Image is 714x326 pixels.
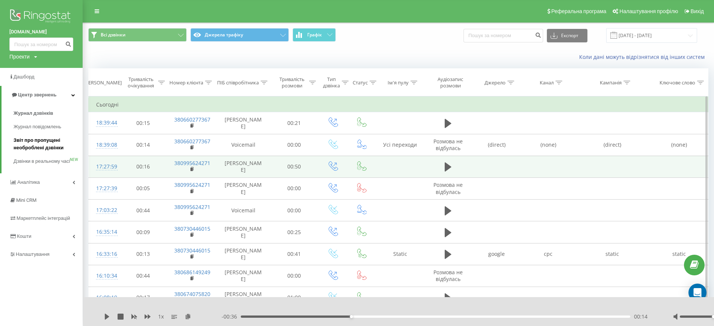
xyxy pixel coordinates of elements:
[16,197,36,203] span: Mini CRM
[270,287,318,308] td: 01:00
[350,315,353,318] div: Accessibility label
[217,134,270,156] td: Voicemail
[432,76,469,89] div: Аудіозапис розмови
[17,179,40,185] span: Аналiтика
[691,8,704,14] span: Вихід
[270,134,318,156] td: 00:00
[174,181,210,188] a: 380995624271
[169,80,203,86] div: Номер клієнта
[9,28,73,36] a: [DOMAIN_NAME]
[433,269,463,282] span: Розмова не відбулась
[217,80,259,86] div: ПІБ співробітника
[119,221,167,243] td: 00:09
[119,243,167,265] td: 00:13
[660,80,695,86] div: Ключове слово
[388,80,409,86] div: Ім'я пулу
[174,138,210,145] a: 380660277367
[217,265,270,287] td: [PERSON_NAME]
[375,243,425,265] td: Static
[323,76,340,89] div: Тип дзвінка
[634,313,648,320] span: 00:14
[96,116,112,130] div: 18:39:44
[84,80,122,86] div: [PERSON_NAME]
[17,215,70,221] span: Маркетплейс інтеграцій
[174,290,210,297] a: 380674075820
[14,74,35,80] span: Дашборд
[126,76,156,89] div: Тривалість очікування
[433,138,463,152] span: Розмова не відбулась
[119,112,167,134] td: 00:15
[217,156,270,177] td: [PERSON_NAME]
[96,159,112,174] div: 17:27:59
[651,134,708,156] td: (none)
[293,28,336,42] button: Графік
[270,265,318,287] td: 00:00
[540,80,554,86] div: Канал
[217,200,270,221] td: Voicemail
[96,181,112,196] div: 17:27:39
[551,8,607,14] span: Реферальна програма
[14,120,83,134] a: Журнал повідомлень
[119,265,167,287] td: 00:44
[619,8,678,14] span: Налаштування профілю
[270,156,318,177] td: 00:50
[96,225,112,239] div: 16:35:14
[174,247,210,254] a: 380730446015
[217,112,270,134] td: [PERSON_NAME]
[119,287,167,308] td: 00:17
[174,225,210,232] a: 380730446015
[96,138,112,152] div: 18:39:08
[574,243,651,265] td: static
[471,243,522,265] td: google
[579,53,708,60] a: Коли дані можуть відрізнятися вiд інших систем
[433,181,463,195] span: Розмова не відбулась
[158,313,164,320] span: 1 x
[270,243,318,265] td: 00:41
[217,221,270,243] td: [PERSON_NAME]
[217,177,270,199] td: [PERSON_NAME]
[485,80,506,86] div: Джерело
[14,134,83,155] a: Звіт про пропущені необроблені дзвінки
[174,159,210,167] a: 380995624271
[190,28,289,42] button: Джерела трафіку
[217,243,270,265] td: [PERSON_NAME]
[174,116,210,123] a: 380660277367
[222,313,241,320] span: - 00:36
[277,76,307,89] div: Тривалість розмови
[14,110,53,117] span: Журнал дзвінків
[89,97,708,112] td: Сьогодні
[18,92,56,98] span: Центр звернень
[217,287,270,308] td: [PERSON_NAME]
[88,28,187,42] button: Всі дзвінки
[14,155,83,168] a: Дзвінки в реальному часіNEW
[14,123,61,131] span: Журнал повідомлень
[600,80,622,86] div: Кампанія
[307,32,322,38] span: Графік
[119,134,167,156] td: 00:14
[14,158,70,165] span: Дзвінки в реальному часі
[270,200,318,221] td: 00:00
[174,203,210,210] a: 380995624271
[688,284,706,302] div: Open Intercom Messenger
[96,203,112,218] div: 17:03:22
[471,134,522,156] td: (direct)
[522,134,574,156] td: (none)
[9,53,30,60] div: Проекти
[96,247,112,261] div: 16:33:16
[463,29,543,42] input: Пошук за номером
[9,8,73,26] img: Ringostat logo
[17,233,31,239] span: Кошти
[547,29,587,42] button: Експорт
[2,86,83,104] a: Центр звернень
[174,269,210,276] a: 380686149249
[101,32,125,38] span: Всі дзвінки
[96,269,112,283] div: 16:10:34
[96,290,112,305] div: 16:08:19
[16,251,50,257] span: Налаштування
[574,134,651,156] td: (direct)
[651,243,708,265] td: static
[9,38,73,51] input: Пошук за номером
[270,112,318,134] td: 00:21
[119,177,167,199] td: 00:05
[119,156,167,177] td: 00:16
